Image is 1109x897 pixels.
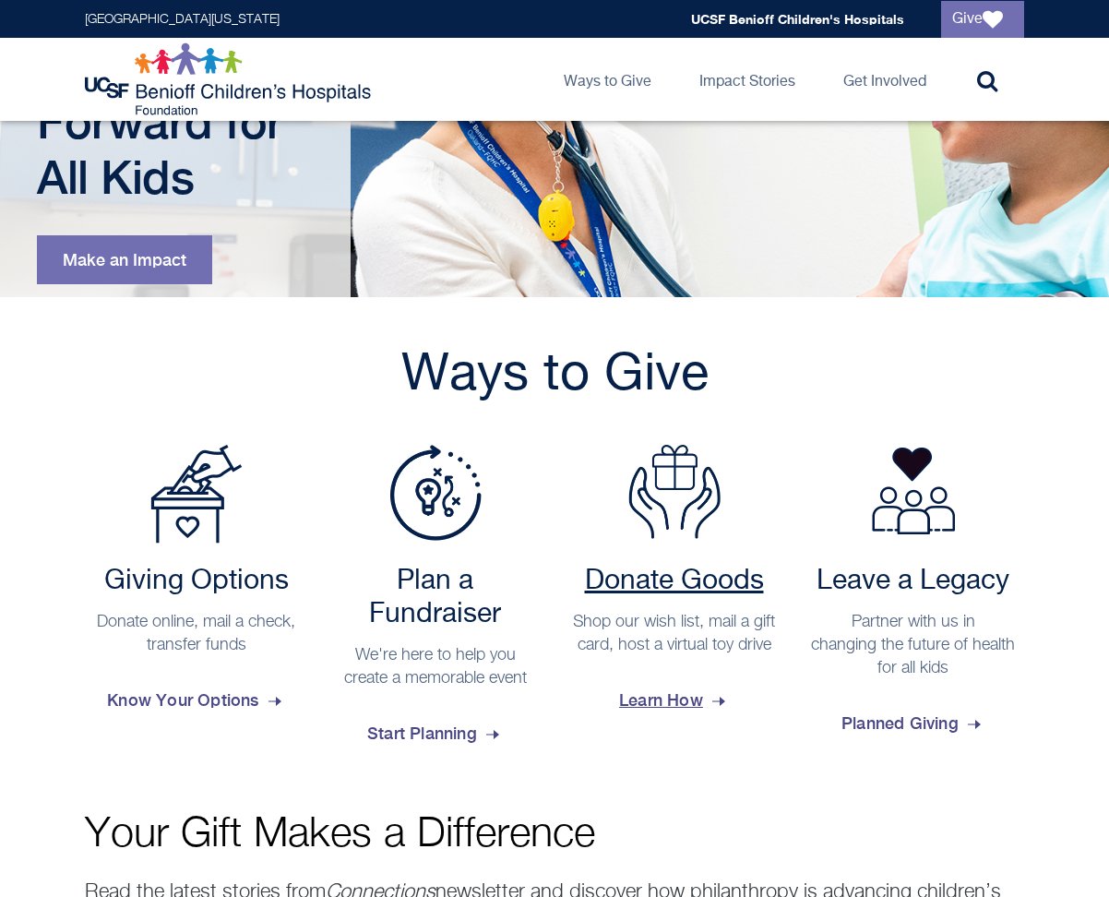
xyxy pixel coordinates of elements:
img: Payment Options [150,445,243,544]
a: UCSF Benioff Children's Hospitals [691,11,904,27]
a: Make an Impact [37,235,212,284]
a: Get Involved [829,38,941,121]
a: Plan a Fundraiser Plan a Fundraiser We're here to help you create a memorable event Start Planning [324,445,546,759]
span: Planned Giving [841,699,984,748]
a: Payment Options Giving Options Donate online, mail a check, transfer funds Know Your Options [85,445,307,725]
p: We're here to help you create a memorable event [333,644,537,690]
h2: Plan a Fundraiser [333,565,537,631]
a: Leave a Legacy Partner with us in changing the future of health for all kids Planned Giving [802,445,1024,748]
p: Your Gift Makes a Difference [85,814,1024,855]
a: Give [941,1,1024,38]
p: Partner with us in changing the future of health for all kids [811,611,1015,680]
img: Donate Goods [628,445,721,539]
span: Know Your Options [107,676,284,725]
a: Donate Goods Donate Goods Shop our wish list, mail a gift card, host a virtual toy drive Learn How [563,445,785,725]
p: Shop our wish list, mail a gift card, host a virtual toy drive [572,611,776,657]
span: Start Planning [367,709,503,759]
h2: Leave a Legacy [811,565,1015,598]
h2: Ways to Give [85,343,1024,408]
h2: Donate Goods [572,565,776,598]
a: Impact Stories [685,38,810,121]
a: [GEOGRAPHIC_DATA][US_STATE] [85,13,280,26]
img: Logo for UCSF Benioff Children's Hospitals Foundation [85,42,376,116]
img: Plan a Fundraiser [389,445,482,541]
h2: Giving Options [94,565,298,598]
span: Learn How [619,676,729,725]
p: Donate online, mail a check, transfer funds [94,611,298,657]
a: Ways to Give [549,38,666,121]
